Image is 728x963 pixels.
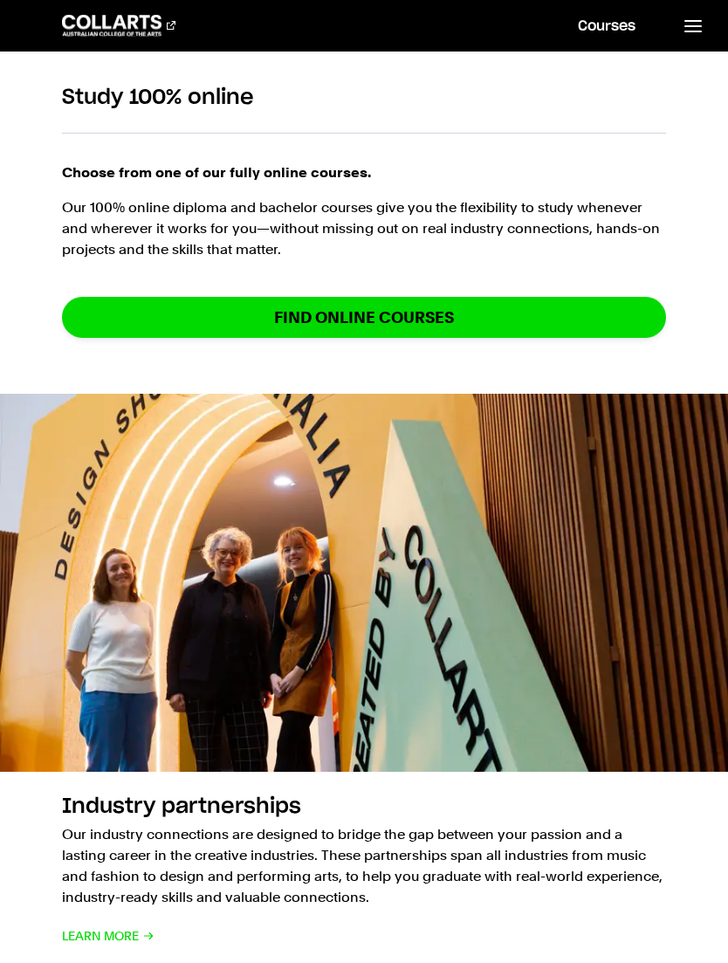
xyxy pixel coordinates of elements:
[62,824,666,908] p: Our industry connections are designed to bridge the gap between your passion and a lasting career...
[62,297,666,338] a: Find online courses
[62,15,175,36] div: Go to homepage
[62,197,666,260] p: Our 100% online diploma and bachelor courses give you the flexibility to study whenever and where...
[62,925,155,946] span: Learn More
[62,164,371,181] strong: Choose from one of our fully online courses.
[62,796,301,817] h2: Industry partnerships
[62,394,666,946] a: Industry partnerships Our industry connections are designed to bridge the gap between your passio...
[62,84,254,112] h2: Study 100% online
